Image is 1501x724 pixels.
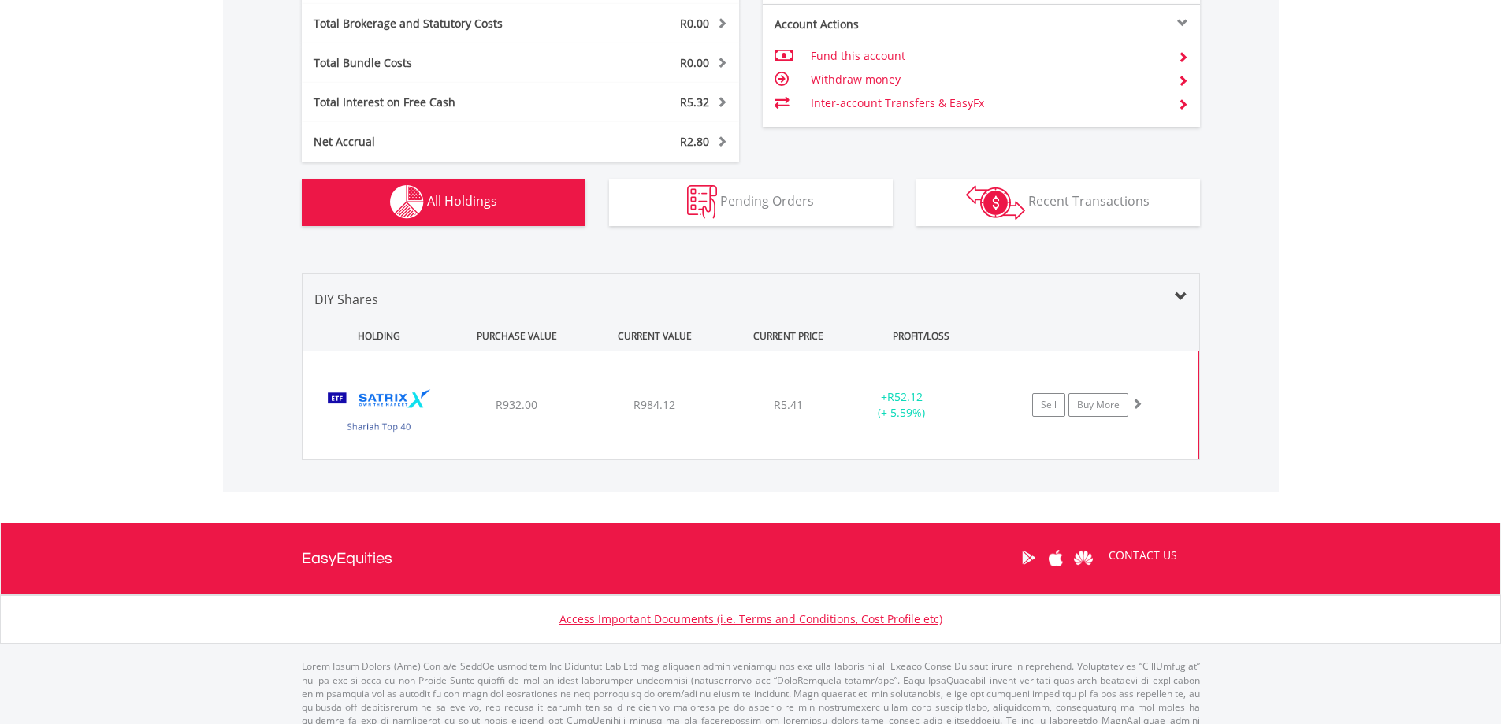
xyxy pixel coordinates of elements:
div: PROFIT/LOSS [854,321,989,351]
td: Fund this account [811,44,1165,68]
a: Google Play [1015,533,1042,582]
td: Inter-account Transfers & EasyFx [811,91,1165,115]
span: R932.00 [496,397,537,412]
span: Recent Transactions [1028,192,1150,210]
img: transactions-zar-wht.png [966,185,1025,220]
div: HOLDING [303,321,447,351]
div: Total Bundle Costs [302,55,557,71]
button: Pending Orders [609,179,893,226]
td: Withdraw money [811,68,1165,91]
a: Buy More [1068,393,1128,417]
span: R0.00 [680,55,709,70]
img: holdings-wht.png [390,185,424,219]
div: Account Actions [763,17,982,32]
span: R2.80 [680,134,709,149]
a: EasyEquities [302,523,392,594]
a: Access Important Documents (i.e. Terms and Conditions, Cost Profile etc) [559,611,942,626]
span: R984.12 [633,397,675,412]
img: EQU.ZA.STXSHA.png [311,371,447,455]
span: All Holdings [427,192,497,210]
span: R52.12 [887,389,923,404]
div: CURRENT VALUE [588,321,723,351]
button: Recent Transactions [916,179,1200,226]
img: pending_instructions-wht.png [687,185,717,219]
div: CURRENT PRICE [725,321,850,351]
a: CONTACT US [1098,533,1188,577]
a: Apple [1042,533,1070,582]
span: R0.00 [680,16,709,31]
div: Net Accrual [302,134,557,150]
span: R5.32 [680,95,709,110]
div: Total Interest on Free Cash [302,95,557,110]
a: Huawei [1070,533,1098,582]
div: Total Brokerage and Statutory Costs [302,16,557,32]
span: Pending Orders [720,192,814,210]
span: R5.41 [774,397,803,412]
div: PURCHASE VALUE [450,321,585,351]
div: + (+ 5.59%) [842,389,960,421]
a: Sell [1032,393,1065,417]
span: DIY Shares [314,291,378,308]
button: All Holdings [302,179,585,226]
